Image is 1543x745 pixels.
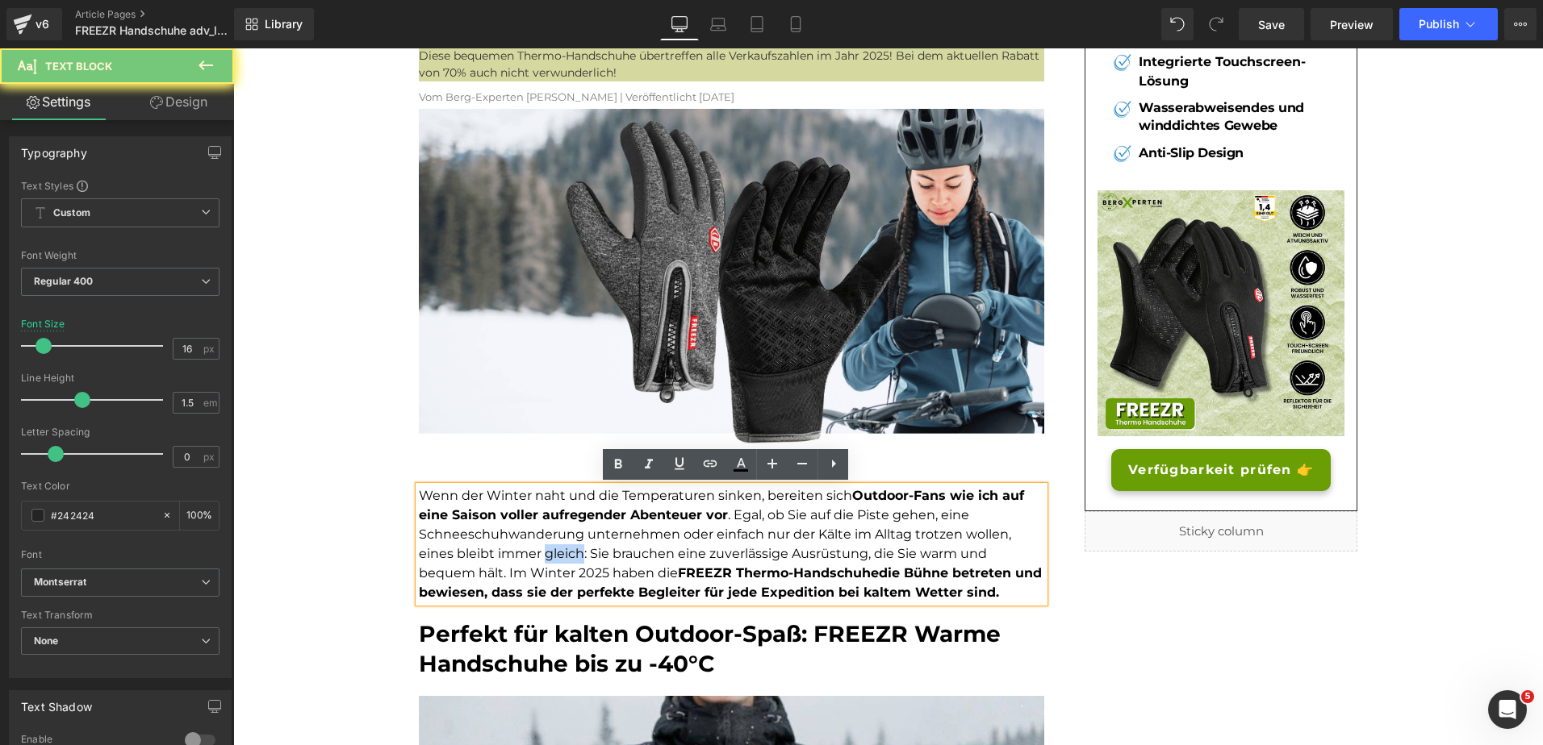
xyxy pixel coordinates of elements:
[34,576,86,589] i: Montserrat
[1419,18,1459,31] span: Publish
[75,8,261,21] a: Article Pages
[21,179,220,192] div: Text Styles
[186,439,809,551] font: Wenn der Winter naht und die Temperaturen sinken, bereiten sich . Egal, ob Sie auf die Piste gehe...
[34,635,59,647] b: None
[905,52,1071,85] b: Wasserabweisendes und winddichtes Gewebe
[21,691,92,714] div: Text Shadow
[1504,8,1537,40] button: More
[1258,16,1285,33] span: Save
[53,206,90,220] b: Custom
[699,8,738,40] a: Laptop
[878,401,1098,443] a: Verfügbarkeit prüfen 👉
[21,549,220,560] div: Font
[120,84,237,120] a: Design
[1488,690,1527,729] iframe: Intercom live chat
[34,275,94,287] b: Regular 400
[234,8,314,40] a: New Library
[895,412,1081,431] span: Verfügbarkeit prüfen 👉
[1311,8,1393,40] a: Preview
[1200,8,1232,40] button: Redo
[660,8,699,40] a: Desktop
[186,572,767,628] font: Perfekt für kalten Outdoor-Spaß: FREEZR Warme Handschuhe bis zu -40°C
[21,318,65,330] div: Font Size
[203,397,217,408] span: em
[1330,16,1374,33] span: Preview
[1521,690,1534,703] span: 5
[1161,8,1194,40] button: Undo
[905,97,1010,112] b: Anti-Slip Design
[445,517,646,532] strong: FREEZR Thermo-Handschuhe
[776,8,815,40] a: Mobile
[21,427,220,438] div: Letter Spacing
[203,452,217,462] span: px
[265,17,303,31] span: Library
[6,8,62,40] a: v6
[51,506,154,524] input: Color
[738,8,776,40] a: Tablet
[32,14,52,35] div: v6
[186,42,501,55] font: Vom Berg-Experten [PERSON_NAME] | Veröffentlicht [DATE]
[1399,8,1498,40] button: Publish
[75,24,230,37] span: FREEZR Handschuhe adv_laufen
[905,6,1073,40] b: Integrierte Touchscreen-Lösung
[21,481,220,492] div: Text Color
[21,610,220,621] div: Text Transform
[21,250,220,261] div: Font Weight
[203,343,217,354] span: px
[180,502,219,530] div: %
[45,60,112,73] span: Text Block
[21,137,87,160] div: Typography
[21,372,220,384] div: Line Height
